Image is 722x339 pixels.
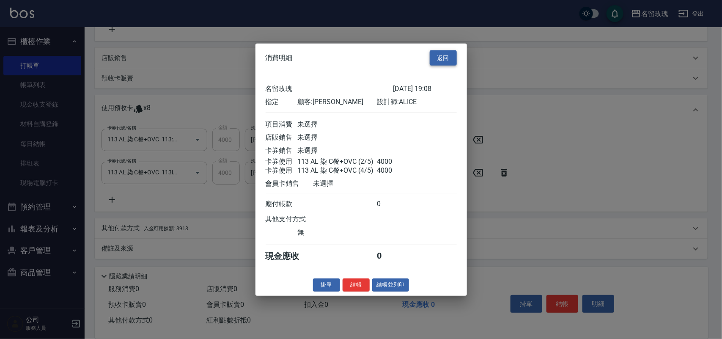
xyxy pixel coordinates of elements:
div: 會員卡銷售 [266,179,313,188]
div: 其他支付方式 [266,215,329,224]
span: 消費明細 [266,54,293,62]
div: 無 [297,228,377,237]
div: 名留玫瑰 [266,85,393,94]
button: 返回 [430,50,457,66]
div: 項目消費 [266,120,297,129]
div: 4000 [377,157,409,166]
div: 設計師: ALICE [377,98,456,107]
div: 顧客: [PERSON_NAME] [297,98,377,107]
div: 4000 [377,166,409,175]
div: 未選擇 [297,146,377,155]
button: 掛單 [313,278,340,292]
button: 結帳並列印 [372,278,409,292]
button: 結帳 [343,278,370,292]
div: 0 [377,251,409,262]
div: 應付帳款 [266,200,297,209]
div: 卡券使用 [266,157,297,166]
div: 指定 [266,98,297,107]
div: 未選擇 [297,120,377,129]
div: [DATE] 19:08 [393,85,457,94]
div: 未選擇 [313,179,393,188]
div: 113 AL 染 C餐+OVC (4/5) [297,166,377,175]
div: 未選擇 [297,133,377,142]
div: 0 [377,200,409,209]
div: 卡券使用 [266,166,297,175]
div: 113 AL 染 C餐+OVC (2/5) [297,157,377,166]
div: 店販銷售 [266,133,297,142]
div: 現金應收 [266,251,313,262]
div: 卡券銷售 [266,146,297,155]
